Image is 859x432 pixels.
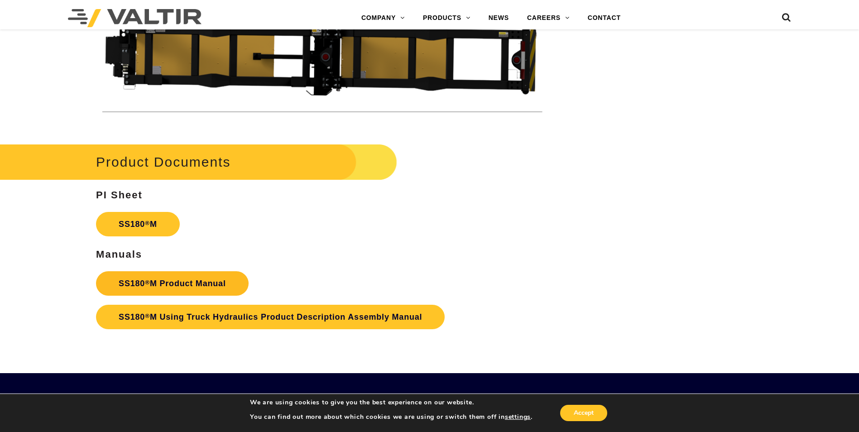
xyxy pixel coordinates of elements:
a: COMPANY [352,9,414,27]
strong: Manuals [96,249,142,260]
a: CONTACT [579,9,630,27]
button: Accept [560,405,607,421]
sup: ® [145,220,150,226]
sup: ® [145,312,150,319]
a: SS180®M [96,212,180,236]
a: PRODUCTS [414,9,480,27]
p: We are using cookies to give you the best experience on our website. [250,398,533,407]
a: CAREERS [518,9,579,27]
strong: PI Sheet [96,189,143,201]
sup: ® [145,279,150,286]
p: You can find out more about which cookies we are using or switch them off in . [250,413,533,421]
img: Valtir [68,9,202,27]
a: SS180®M Using Truck Hydraulics Product Description Assembly Manual [96,305,445,329]
a: SS180®M Product Manual [96,271,249,296]
a: NEWS [480,9,518,27]
button: settings [505,413,531,421]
